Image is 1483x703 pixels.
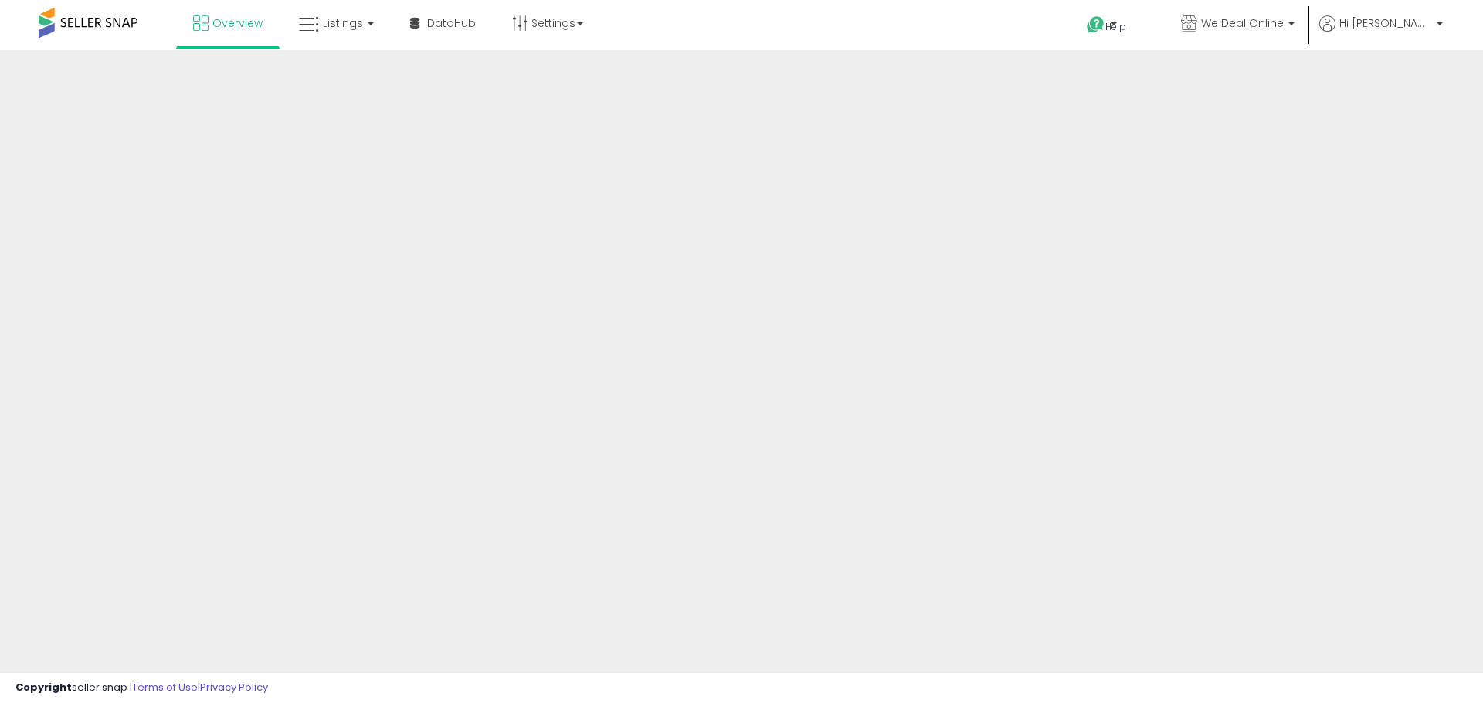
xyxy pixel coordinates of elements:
[1074,4,1156,50] a: Help
[15,681,268,695] div: seller snap | |
[132,680,198,695] a: Terms of Use
[1086,15,1105,35] i: Get Help
[1201,15,1284,31] span: We Deal Online
[1105,20,1126,33] span: Help
[1319,15,1443,50] a: Hi [PERSON_NAME]
[200,680,268,695] a: Privacy Policy
[427,15,476,31] span: DataHub
[323,15,363,31] span: Listings
[1339,15,1432,31] span: Hi [PERSON_NAME]
[15,680,72,695] strong: Copyright
[212,15,263,31] span: Overview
